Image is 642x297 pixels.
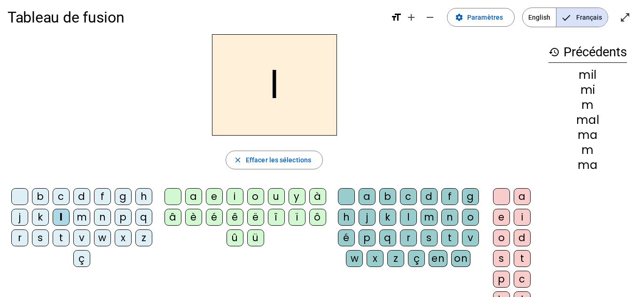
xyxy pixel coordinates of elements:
button: Entrer en plein écran [616,8,634,27]
div: mil [548,69,627,81]
mat-icon: open_in_full [619,12,631,23]
mat-icon: format_size [391,12,402,23]
div: ç [408,250,425,267]
div: w [346,250,363,267]
div: a [514,188,531,205]
div: e [206,188,223,205]
div: e [493,209,510,226]
div: j [359,209,376,226]
div: é [206,209,223,226]
div: c [514,271,531,288]
div: x [367,250,384,267]
div: é [338,229,355,246]
div: t [514,250,531,267]
div: j [11,209,28,226]
mat-icon: add [406,12,417,23]
div: t [53,229,70,246]
span: Effacer les sélections [246,154,311,166]
div: i [227,188,243,205]
div: ë [247,209,264,226]
h1: Tableau de fusion [8,2,383,32]
div: mi [548,84,627,96]
div: î [268,209,285,226]
div: ç [73,250,90,267]
div: n [94,209,111,226]
mat-icon: remove [424,12,436,23]
div: v [73,229,90,246]
div: o [247,188,264,205]
div: a [359,188,376,205]
div: m [73,209,90,226]
div: ma [548,129,627,141]
div: z [387,250,404,267]
div: s [421,229,438,246]
div: a [185,188,202,205]
div: ô [309,209,326,226]
div: o [462,209,479,226]
div: à [309,188,326,205]
div: r [11,229,28,246]
div: b [379,188,396,205]
div: k [379,209,396,226]
div: p [359,229,376,246]
mat-icon: history [548,46,560,58]
div: ï [289,209,305,226]
span: Paramètres [467,12,503,23]
span: Français [556,8,608,27]
div: n [441,209,458,226]
div: c [53,188,70,205]
div: g [115,188,132,205]
div: s [32,229,49,246]
div: l [53,209,70,226]
div: d [73,188,90,205]
div: f [441,188,458,205]
div: g [462,188,479,205]
span: English [523,8,556,27]
div: m [548,99,627,111]
button: Diminuer la taille de la police [421,8,439,27]
div: y [289,188,305,205]
div: â [164,209,181,226]
div: l [400,209,417,226]
div: t [441,229,458,246]
div: h [338,209,355,226]
button: Augmenter la taille de la police [402,8,421,27]
div: v [462,229,479,246]
div: w [94,229,111,246]
div: è [185,209,202,226]
div: z [135,229,152,246]
div: p [493,271,510,288]
div: mal [548,114,627,126]
div: q [379,229,396,246]
button: Paramètres [447,8,515,27]
div: b [32,188,49,205]
div: ê [227,209,243,226]
div: h [135,188,152,205]
h2: l [212,34,337,136]
div: d [514,229,531,246]
div: ü [247,229,264,246]
div: en [429,250,447,267]
div: q [135,209,152,226]
div: o [493,229,510,246]
div: û [227,229,243,246]
button: Effacer les sélections [226,151,323,169]
div: d [421,188,438,205]
div: x [115,229,132,246]
mat-button-toggle-group: Language selection [522,8,608,27]
div: p [115,209,132,226]
h3: Précédents [548,42,627,63]
div: m [548,145,627,156]
div: s [493,250,510,267]
div: f [94,188,111,205]
mat-icon: close [234,156,242,164]
div: m [421,209,438,226]
div: i [514,209,531,226]
mat-icon: settings [455,13,463,22]
div: r [400,229,417,246]
div: on [451,250,470,267]
div: u [268,188,285,205]
div: k [32,209,49,226]
div: c [400,188,417,205]
div: ma [548,160,627,171]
